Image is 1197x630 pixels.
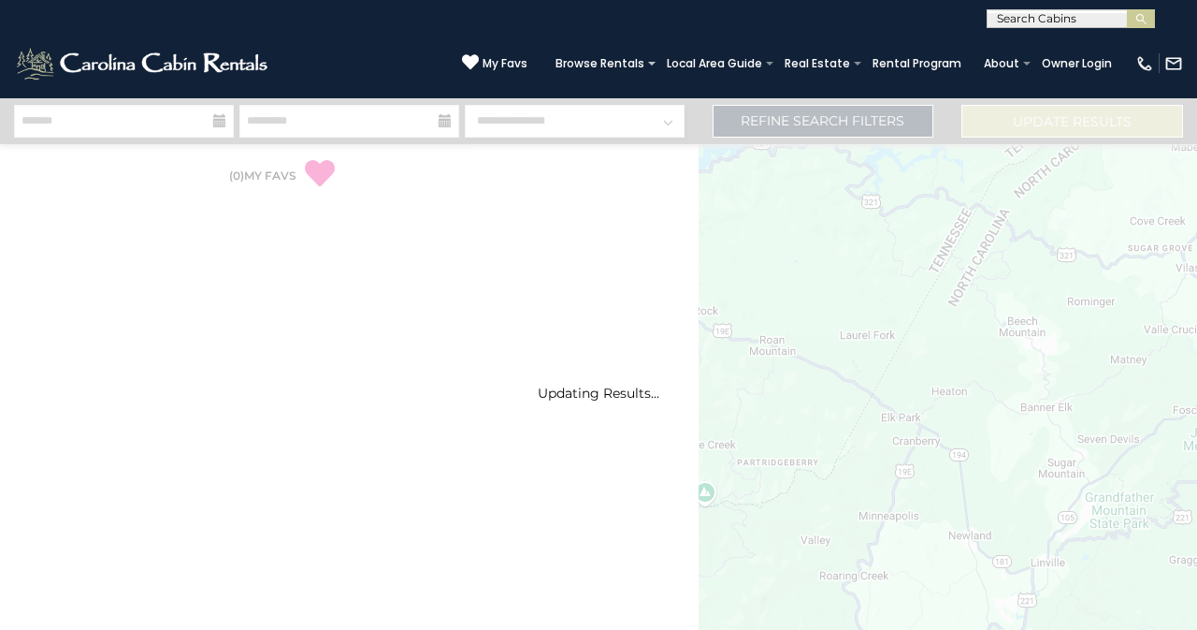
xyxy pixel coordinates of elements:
a: My Favs [462,53,527,73]
img: phone-regular-white.png [1135,54,1154,73]
span: My Favs [483,55,527,72]
a: Browse Rentals [546,51,654,77]
a: About [974,51,1029,77]
a: Real Estate [775,51,859,77]
a: Local Area Guide [657,51,772,77]
img: mail-regular-white.png [1164,54,1183,73]
a: Owner Login [1032,51,1121,77]
a: Rental Program [863,51,971,77]
img: White-1-2.png [14,45,273,82]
